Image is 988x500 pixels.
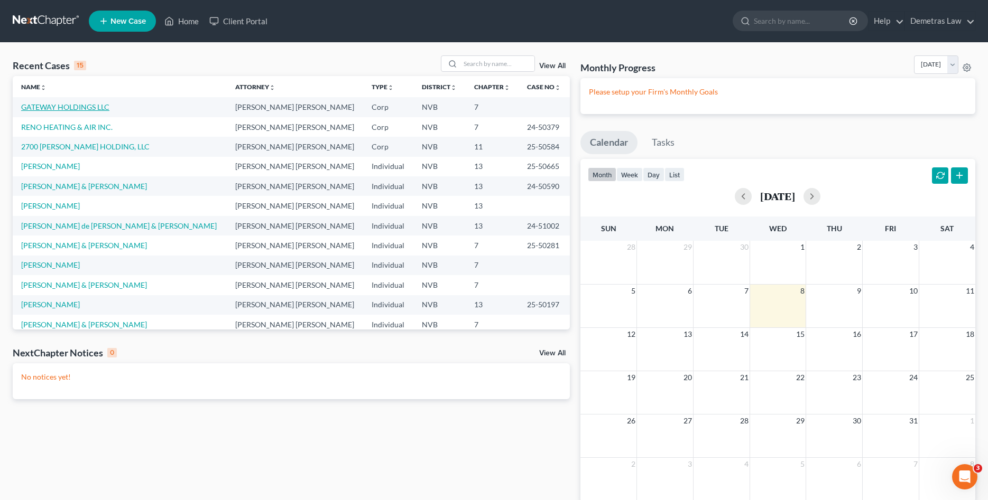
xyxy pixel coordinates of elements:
[682,328,693,341] span: 13
[413,176,466,196] td: NVB
[466,137,519,156] td: 11
[965,285,975,297] span: 11
[450,84,457,91] i: unfold_more
[519,295,570,315] td: 25-50197
[969,241,975,253] span: 4
[799,241,806,253] span: 1
[580,131,638,154] a: Calendar
[363,216,413,235] td: Individual
[13,346,117,359] div: NextChapter Notices
[413,275,466,295] td: NVB
[413,97,466,117] td: NVB
[227,256,364,275] td: [PERSON_NAME] [PERSON_NAME]
[827,224,842,233] span: Thu
[466,157,519,176] td: 13
[539,62,566,70] a: View All
[739,241,750,253] span: 30
[363,176,413,196] td: Individual
[413,117,466,137] td: NVB
[107,348,117,357] div: 0
[687,285,693,297] span: 6
[519,235,570,255] td: 25-50281
[616,167,643,182] button: week
[626,371,636,384] span: 19
[519,216,570,235] td: 24-51002
[589,87,967,97] p: Please setup your Firm's Monthly Goals
[527,83,561,91] a: Case Nounfold_more
[795,371,806,384] span: 22
[21,201,80,210] a: [PERSON_NAME]
[74,61,86,70] div: 15
[969,458,975,470] span: 8
[21,142,150,151] a: 2700 [PERSON_NAME] HOLDING, LLC
[965,328,975,341] span: 18
[21,300,80,309] a: [PERSON_NAME]
[630,458,636,470] span: 2
[363,275,413,295] td: Individual
[363,295,413,315] td: Individual
[466,117,519,137] td: 7
[413,196,466,215] td: NVB
[795,414,806,427] span: 29
[227,137,364,156] td: [PERSON_NAME] [PERSON_NAME]
[227,315,364,334] td: [PERSON_NAME] [PERSON_NAME]
[466,256,519,275] td: 7
[626,328,636,341] span: 12
[227,235,364,255] td: [PERSON_NAME] [PERSON_NAME]
[630,285,636,297] span: 5
[227,216,364,235] td: [PERSON_NAME] [PERSON_NAME]
[519,137,570,156] td: 25-50584
[227,117,364,137] td: [PERSON_NAME] [PERSON_NAME]
[363,196,413,215] td: Individual
[110,17,146,25] span: New Case
[413,157,466,176] td: NVB
[466,196,519,215] td: 13
[869,12,904,31] a: Help
[856,285,862,297] span: 9
[413,315,466,334] td: NVB
[422,83,457,91] a: Districtunfold_more
[739,328,750,341] span: 14
[227,157,364,176] td: [PERSON_NAME] [PERSON_NAME]
[856,241,862,253] span: 2
[413,137,466,156] td: NVB
[21,102,109,111] a: GATEWAY HOLDINGS LLC
[21,221,217,230] a: [PERSON_NAME] de [PERSON_NAME] & [PERSON_NAME]
[885,224,896,233] span: Fri
[642,131,684,154] a: Tasks
[715,224,728,233] span: Tue
[21,241,147,250] a: [PERSON_NAME] & [PERSON_NAME]
[687,458,693,470] span: 3
[664,167,685,182] button: list
[227,176,364,196] td: [PERSON_NAME] [PERSON_NAME]
[227,97,364,117] td: [PERSON_NAME] [PERSON_NAME]
[588,167,616,182] button: month
[413,295,466,315] td: NVB
[21,122,113,131] a: RENO HEATING & AIR INC.
[754,11,851,31] input: Search by name...
[760,191,795,202] h2: [DATE]
[159,12,204,31] a: Home
[856,458,862,470] span: 6
[235,83,275,91] a: Attorneyunfold_more
[363,97,413,117] td: Corp
[682,371,693,384] span: 20
[21,182,147,191] a: [PERSON_NAME] & [PERSON_NAME]
[363,157,413,176] td: Individual
[363,315,413,334] td: Individual
[269,84,275,91] i: unfold_more
[519,117,570,137] td: 24-50379
[519,157,570,176] td: 25-50665
[13,59,86,72] div: Recent Cases
[466,315,519,334] td: 7
[363,235,413,255] td: Individual
[969,414,975,427] span: 1
[21,83,47,91] a: Nameunfold_more
[908,328,919,341] span: 17
[952,464,977,489] iframe: Intercom live chat
[905,12,975,31] a: Demetras Law
[363,137,413,156] td: Corp
[940,224,954,233] span: Sat
[626,241,636,253] span: 28
[912,458,919,470] span: 7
